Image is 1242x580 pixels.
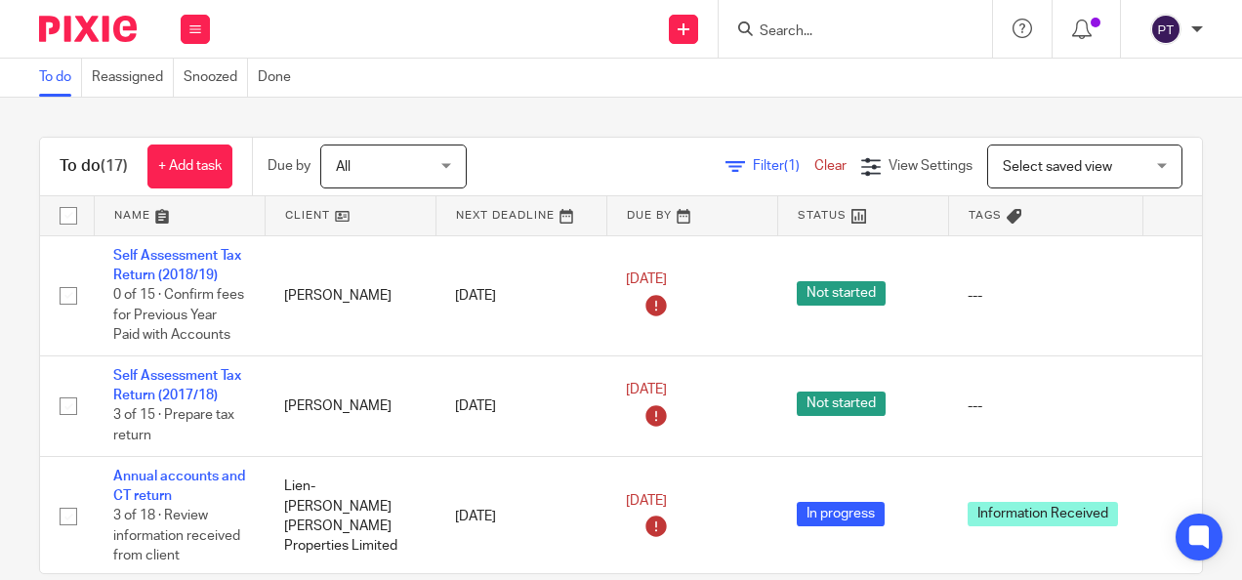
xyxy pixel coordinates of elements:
td: [DATE] [435,355,606,456]
a: Reassigned [92,59,174,97]
td: [PERSON_NAME] [265,235,435,355]
span: All [336,160,351,174]
span: 3 of 15 · Prepare tax return [113,409,234,443]
div: --- [968,396,1123,416]
span: Information Received [968,502,1118,526]
span: View Settings [889,159,973,173]
td: [DATE] [435,456,606,576]
span: 3 of 18 · Review information received from client [113,510,240,563]
a: To do [39,59,82,97]
span: Not started [797,281,886,306]
img: svg%3E [1150,14,1181,45]
span: (17) [101,158,128,174]
span: [DATE] [626,273,667,287]
span: Select saved view [1003,160,1112,174]
p: Due by [268,156,310,176]
span: [DATE] [626,384,667,397]
h1: To do [60,156,128,177]
a: Self Assessment Tax Return (2018/19) [113,249,241,282]
span: 0 of 15 · Confirm fees for Previous Year Paid with Accounts [113,288,244,342]
span: Filter [753,159,814,173]
td: [DATE] [435,235,606,355]
input: Search [758,23,933,41]
a: Done [258,59,301,97]
a: + Add task [147,145,232,188]
a: Snoozed [184,59,248,97]
td: [PERSON_NAME] [265,355,435,456]
div: --- [968,286,1123,306]
span: Not started [797,392,886,416]
a: Self Assessment Tax Return (2017/18) [113,369,241,402]
td: Lien-[PERSON_NAME] [PERSON_NAME] Properties Limited [265,456,435,576]
span: [DATE] [626,494,667,508]
a: Clear [814,159,847,173]
a: Annual accounts and CT return [113,470,245,503]
img: Pixie [39,16,137,42]
span: (1) [784,159,800,173]
span: In progress [797,502,885,526]
span: Tags [969,210,1002,221]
